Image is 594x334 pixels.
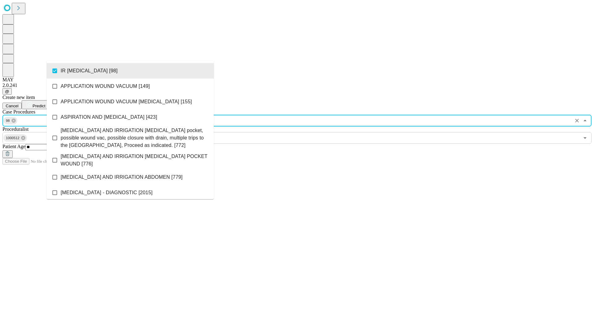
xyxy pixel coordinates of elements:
[2,77,592,83] div: MAY
[2,95,35,100] span: Create new item
[2,103,22,109] button: Cancel
[5,89,9,94] span: @
[3,134,27,142] div: 1000512
[61,153,209,168] span: [MEDICAL_DATA] AND IRRIGATION [MEDICAL_DATA] POCKET WOUND [776]
[61,173,183,181] span: [MEDICAL_DATA] AND IRRIGATION ABDOMEN [779]
[3,117,12,124] span: 98
[3,135,22,142] span: 1000512
[61,83,150,90] span: APPLICATION WOUND VACUUM [149]
[6,104,19,108] span: Cancel
[2,144,25,149] span: Patient Age
[2,88,12,95] button: @
[61,98,192,105] span: APPLICATION WOUND VACUUM [MEDICAL_DATA] [155]
[61,113,157,121] span: ASPIRATION AND [MEDICAL_DATA] [423]
[61,189,153,196] span: [MEDICAL_DATA] - DIAGNOSTIC [2015]
[32,104,45,108] span: Predict
[61,127,209,149] span: [MEDICAL_DATA] AND IRRIGATION [MEDICAL_DATA] pocket, possible wound vac, possible closure with dr...
[581,134,589,142] button: Open
[581,116,589,125] button: Close
[61,67,118,75] span: IR [MEDICAL_DATA] [98]
[22,100,50,109] button: Predict
[2,109,35,114] span: Scheduled Procedure
[2,83,592,88] div: 2.0.241
[2,126,28,132] span: Proceduralist
[3,117,17,124] div: 98
[573,116,581,125] button: Clear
